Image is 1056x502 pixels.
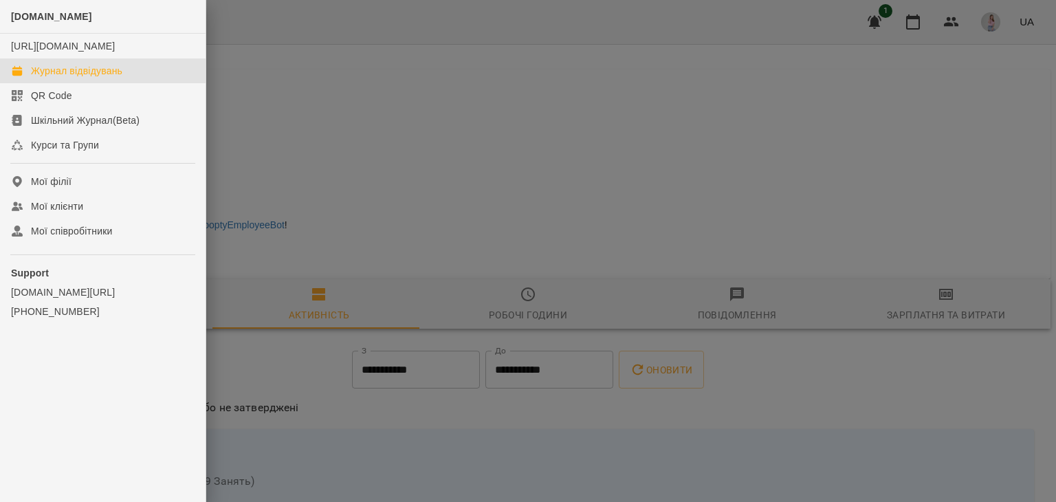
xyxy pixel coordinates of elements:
div: Мої філії [31,175,71,188]
div: Шкільний Журнал(Beta) [31,113,140,127]
a: [DOMAIN_NAME][URL] [11,285,195,299]
a: [PHONE_NUMBER] [11,305,195,318]
div: Мої співробітники [31,224,113,238]
div: Мої клієнти [31,199,83,213]
span: [DOMAIN_NAME] [11,11,92,22]
div: Журнал відвідувань [31,64,122,78]
p: Support [11,266,195,280]
div: Курси та Групи [31,138,99,152]
div: QR Code [31,89,72,102]
a: [URL][DOMAIN_NAME] [11,41,115,52]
